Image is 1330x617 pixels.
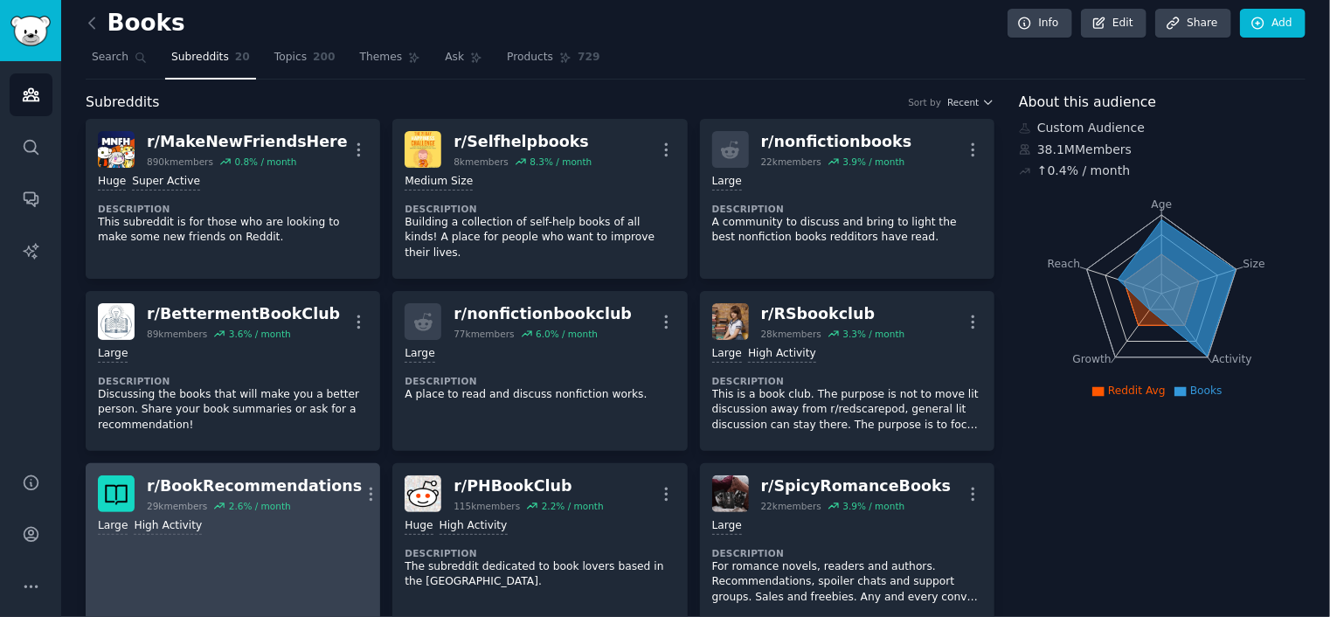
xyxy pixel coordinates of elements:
[405,559,675,590] p: The subreddit dedicated to book lovers based in the [GEOGRAPHIC_DATA].
[445,50,464,66] span: Ask
[147,303,340,325] div: r/ BettermentBookClub
[405,346,434,363] div: Large
[1240,9,1306,38] a: Add
[1243,257,1265,269] tspan: Size
[454,156,509,168] div: 8k members
[98,518,128,535] div: Large
[1155,9,1230,38] a: Share
[712,203,982,215] dt: Description
[86,44,153,80] a: Search
[1108,385,1166,397] span: Reddit Avg
[439,44,488,80] a: Ask
[86,10,185,38] h2: Books
[147,328,207,340] div: 89k members
[578,50,600,66] span: 729
[229,328,291,340] div: 3.6 % / month
[712,559,982,606] p: For romance novels, readers and authors. Recommendations, spoiler chats and support groups. Sales...
[842,156,904,168] div: 3.9 % / month
[98,387,368,433] p: Discussing the books that will make you a better person. Share your book summaries or ask for a r...
[405,475,441,512] img: PHBookClub
[501,44,606,80] a: Products729
[405,547,675,559] dt: Description
[268,44,342,80] a: Topics200
[147,475,362,497] div: r/ BookRecommendations
[712,346,742,363] div: Large
[712,475,749,512] img: SpicyRomanceBooks
[454,500,520,512] div: 115k members
[98,215,368,246] p: This subreddit is for those who are looking to make some new friends on Reddit.
[98,475,135,512] img: BookRecommendations
[454,328,514,340] div: 77k members
[98,346,128,363] div: Large
[313,50,336,66] span: 200
[542,500,604,512] div: 2.2 % / month
[132,174,200,191] div: Super Active
[392,291,687,451] a: r/nonfictionbookclub77kmembers6.0% / monthLargeDescriptionA place to read and discuss nonfiction ...
[748,346,816,363] div: High Activity
[712,547,982,559] dt: Description
[712,387,982,433] p: This is a book club. The purpose is not to move lit discussion away from r/redscarepod, general l...
[440,518,508,535] div: High Activity
[360,50,403,66] span: Themes
[700,291,994,451] a: RSbookclubr/RSbookclub28kmembers3.3% / monthLargeHigh ActivityDescriptionThis is a book club. The...
[712,215,982,246] p: A community to discuss and bring to light the best nonfiction books redditors have read.
[761,156,821,168] div: 22k members
[712,174,742,191] div: Large
[947,96,994,108] button: Recent
[147,500,207,512] div: 29k members
[98,375,368,387] dt: Description
[86,291,380,451] a: BettermentBookClubr/BettermentBookClub89kmembers3.6% / monthLargeDescriptionDiscussing the books ...
[98,131,135,168] img: MakeNewFriendsHere
[274,50,307,66] span: Topics
[405,518,433,535] div: Huge
[761,475,952,497] div: r/ SpicyRomanceBooks
[700,119,994,279] a: r/nonfictionbooks22kmembers3.9% / monthLargeDescriptionA community to discuss and bring to light ...
[235,50,250,66] span: 20
[761,500,821,512] div: 22k members
[354,44,427,80] a: Themes
[147,131,348,153] div: r/ MakeNewFriendsHere
[761,303,905,325] div: r/ RSbookclub
[134,518,202,535] div: High Activity
[86,119,380,279] a: MakeNewFriendsHerer/MakeNewFriendsHere890kmembers0.8% / monthHugeSuper ActiveDescriptionThis subr...
[1152,198,1173,211] tspan: Age
[98,203,368,215] dt: Description
[405,215,675,261] p: Building a collection of self-help books of all kinds! A place for people who want to improve the...
[10,16,51,46] img: GummySearch logo
[147,156,213,168] div: 890k members
[1037,162,1130,180] div: ↑ 0.4 % / month
[454,303,632,325] div: r/ nonfictionbookclub
[712,375,982,387] dt: Description
[536,328,598,340] div: 6.0 % / month
[712,303,749,340] img: RSbookclub
[530,156,592,168] div: 8.3 % / month
[454,131,592,153] div: r/ Selfhelpbooks
[234,156,296,168] div: 0.8 % / month
[86,92,160,114] span: Subreddits
[1019,92,1156,114] span: About this audience
[392,119,687,279] a: Selfhelpbooksr/Selfhelpbooks8kmembers8.3% / monthMedium SizeDescriptionBuilding a collection of s...
[712,518,742,535] div: Large
[1081,9,1146,38] a: Edit
[98,303,135,340] img: BettermentBookClub
[761,328,821,340] div: 28k members
[229,500,291,512] div: 2.6 % / month
[1073,353,1112,365] tspan: Growth
[405,387,675,403] p: A place to read and discuss nonfiction works.
[165,44,256,80] a: Subreddits20
[1019,141,1306,159] div: 38.1M Members
[761,131,912,153] div: r/ nonfictionbooks
[1048,257,1081,269] tspan: Reach
[908,96,941,108] div: Sort by
[1212,353,1252,365] tspan: Activity
[947,96,979,108] span: Recent
[405,174,473,191] div: Medium Size
[171,50,229,66] span: Subreddits
[405,375,675,387] dt: Description
[507,50,553,66] span: Products
[454,475,603,497] div: r/ PHBookClub
[842,328,904,340] div: 3.3 % / month
[1008,9,1072,38] a: Info
[98,174,126,191] div: Huge
[405,203,675,215] dt: Description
